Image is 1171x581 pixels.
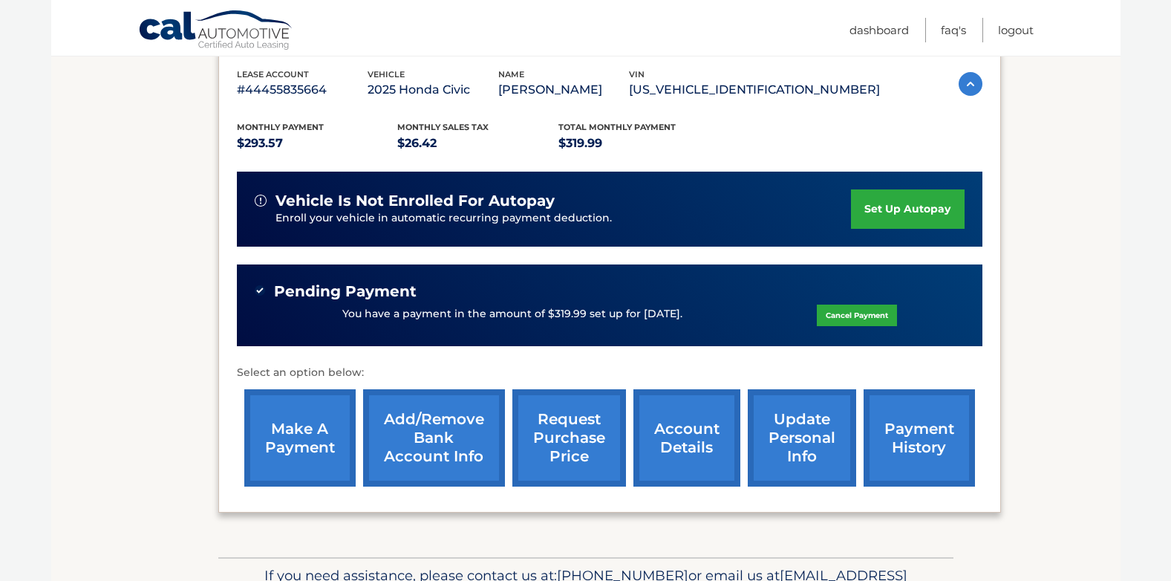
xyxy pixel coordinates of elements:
p: #44455835664 [237,79,368,100]
p: $26.42 [397,133,558,154]
img: accordion-active.svg [959,72,982,96]
p: 2025 Honda Civic [368,79,498,100]
a: FAQ's [941,18,966,42]
span: vehicle [368,69,405,79]
a: Cancel Payment [817,305,897,326]
p: $319.99 [558,133,720,154]
p: [PERSON_NAME] [498,79,629,100]
img: check-green.svg [255,285,265,296]
span: lease account [237,69,309,79]
span: Pending Payment [274,282,417,301]
a: Add/Remove bank account info [363,389,505,487]
img: alert-white.svg [255,195,267,207]
span: vin [629,69,645,79]
span: Total Monthly Payment [558,122,676,132]
p: $293.57 [237,133,398,154]
span: Monthly sales Tax [397,122,489,132]
a: payment history [864,389,975,487]
a: account details [633,389,740,487]
a: Logout [998,18,1034,42]
span: name [498,69,524,79]
a: set up autopay [851,189,964,229]
a: Cal Automotive [138,10,294,53]
p: Select an option below: [237,364,982,382]
a: make a payment [244,389,356,487]
a: Dashboard [849,18,909,42]
span: Monthly Payment [237,122,324,132]
a: update personal info [748,389,856,487]
p: Enroll your vehicle in automatic recurring payment deduction. [275,210,852,227]
p: [US_VEHICLE_IDENTIFICATION_NUMBER] [629,79,880,100]
span: vehicle is not enrolled for autopay [275,192,555,210]
a: request purchase price [512,389,626,487]
p: You have a payment in the amount of $319.99 set up for [DATE]. [342,306,682,322]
